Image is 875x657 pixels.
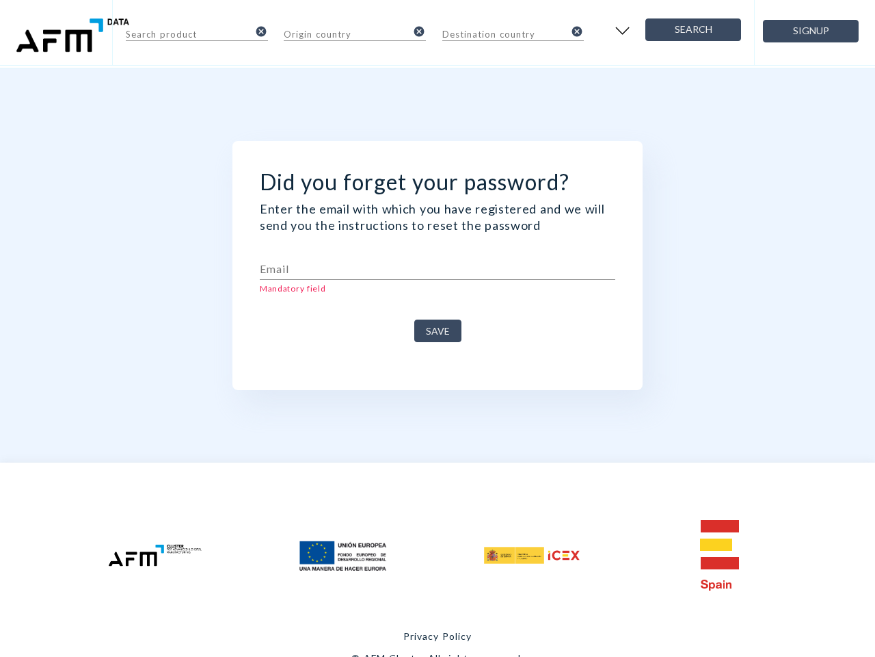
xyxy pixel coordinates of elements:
button: Save [414,320,461,342]
button: clear-input [412,20,426,42]
img: open filter [611,21,634,41]
span: Search [657,21,729,38]
img: icex [484,547,580,564]
img: e-spain [700,520,739,591]
span: Save [426,323,450,340]
i: cancel [413,25,425,38]
i: cancel [571,25,583,38]
h2: Did you forget your password? [260,168,615,195]
button: clear-input [570,20,584,42]
i: cancel [255,25,267,38]
a: Privacy Policy [403,630,472,642]
button: Search [645,18,741,41]
span: Signup [775,23,847,40]
p: Enter the email with which you have registered and we will send you the instructions to reset the... [260,201,615,233]
img: feder [295,533,391,578]
img: enantio [11,16,132,54]
button: clear-input [254,20,268,42]
img: afm [107,543,203,567]
p: Mandatory field [260,282,615,296]
button: Signup [763,20,859,42]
